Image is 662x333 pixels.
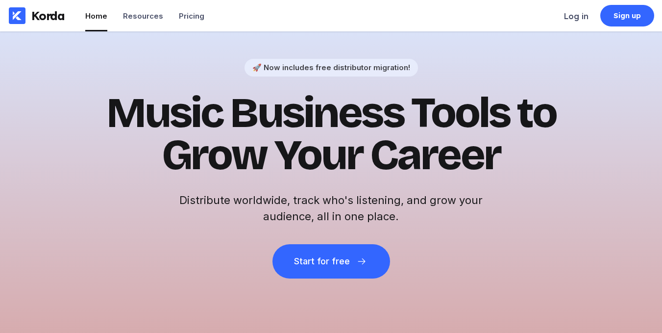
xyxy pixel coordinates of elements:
[174,192,488,225] h2: Distribute worldwide, track who's listening, and grow your audience, all in one place.
[600,5,654,26] a: Sign up
[123,11,163,21] div: Resources
[252,63,410,72] div: 🚀 Now includes free distributor migration!
[564,11,588,21] div: Log in
[272,244,390,279] button: Start for free
[179,11,204,21] div: Pricing
[613,11,641,21] div: Sign up
[294,256,350,266] div: Start for free
[31,8,65,23] div: Korda
[85,11,107,21] div: Home
[91,92,571,177] h1: Music Business Tools to Grow Your Career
